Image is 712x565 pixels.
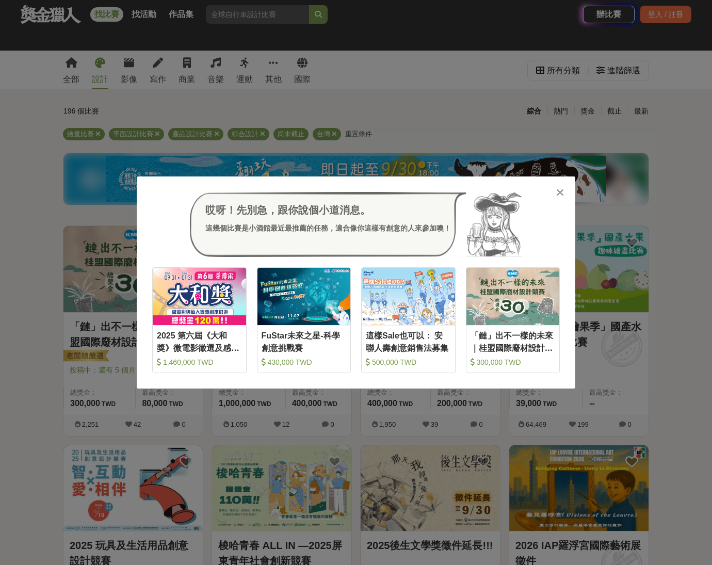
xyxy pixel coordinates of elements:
[257,268,351,325] img: Cover Image
[205,223,451,234] div: 這幾個比賽是小酒館最近最推薦的任務，適合像你這樣有創意的人來參加噢！
[471,357,556,367] div: 300,000 TWD
[466,267,560,373] a: Cover Image「鏈」出不一樣的未來｜桂盟國際廢材設計競賽 300,000 TWD
[362,268,455,325] img: Cover Image
[262,357,347,367] div: 430,000 TWD
[153,268,246,325] img: Cover Image
[157,357,242,367] div: 1,460,000 TWD
[466,268,560,325] img: Cover Image
[157,330,242,353] div: 2025 第六屆《大和獎》微電影徵選及感人實事分享
[262,330,347,353] div: FuStar未來之星-科學創意挑戰賽
[366,330,451,353] div: 這樣Sale也可以： 安聯人壽創意銷售法募集
[366,357,451,367] div: 500,000 TWD
[471,330,556,353] div: 「鏈」出不一樣的未來｜桂盟國際廢材設計競賽
[466,192,522,257] img: Avatar
[152,267,247,373] a: Cover Image2025 第六屆《大和獎》微電影徵選及感人實事分享 1,460,000 TWD
[257,267,351,373] a: Cover ImageFuStar未來之星-科學創意挑戰賽 430,000 TWD
[361,267,456,373] a: Cover Image這樣Sale也可以： 安聯人壽創意銷售法募集 500,000 TWD
[205,202,451,218] div: 哎呀！先別急，跟你說個小道消息。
